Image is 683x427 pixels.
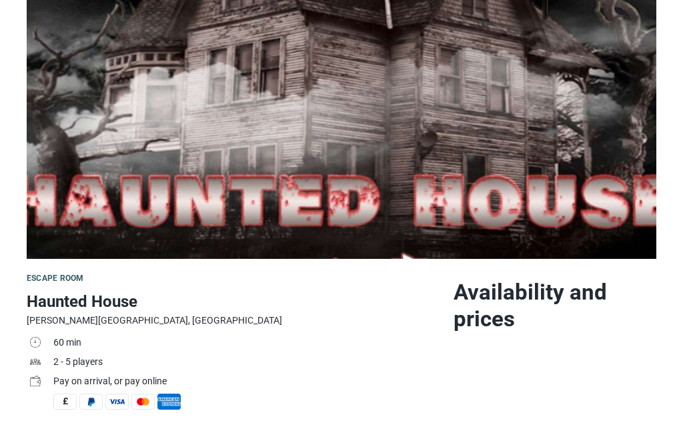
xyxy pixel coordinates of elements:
[53,374,443,388] div: Pay on arrival, or pay online
[53,354,443,373] td: 2 - 5 players
[53,334,443,354] td: 60 min
[131,394,155,410] span: MasterCard
[27,314,443,328] div: [PERSON_NAME][GEOGRAPHIC_DATA], [GEOGRAPHIC_DATA]
[454,279,656,332] h2: Availability and prices
[53,394,77,410] span: Cash
[105,394,129,410] span: Visa
[157,394,181,410] span: American Express
[27,290,443,314] h1: Haunted House
[27,274,83,283] span: Escape room
[79,394,103,410] span: PayPal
